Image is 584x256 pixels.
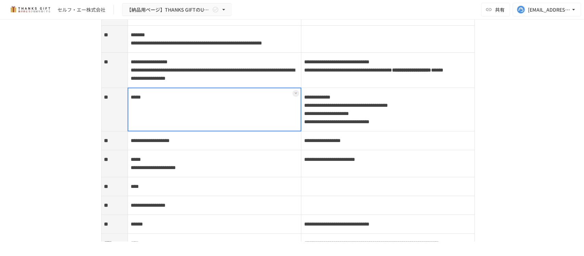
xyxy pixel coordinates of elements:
[481,3,510,16] button: 共有
[57,6,105,13] div: セルフ・エー株式会社
[127,5,211,14] span: 【納品用ページ】THANKS GIFTのURLとアカウント登録までの流れ
[513,3,581,16] button: [EMAIL_ADDRESS][DOMAIN_NAME]
[495,6,505,13] span: 共有
[8,4,52,15] img: mMP1OxWUAhQbsRWCurg7vIHe5HqDpP7qZo7fRoNLXQh
[122,3,232,16] button: 【納品用ページ】THANKS GIFTのURLとアカウント登録までの流れ
[528,5,570,14] div: [EMAIL_ADDRESS][DOMAIN_NAME]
